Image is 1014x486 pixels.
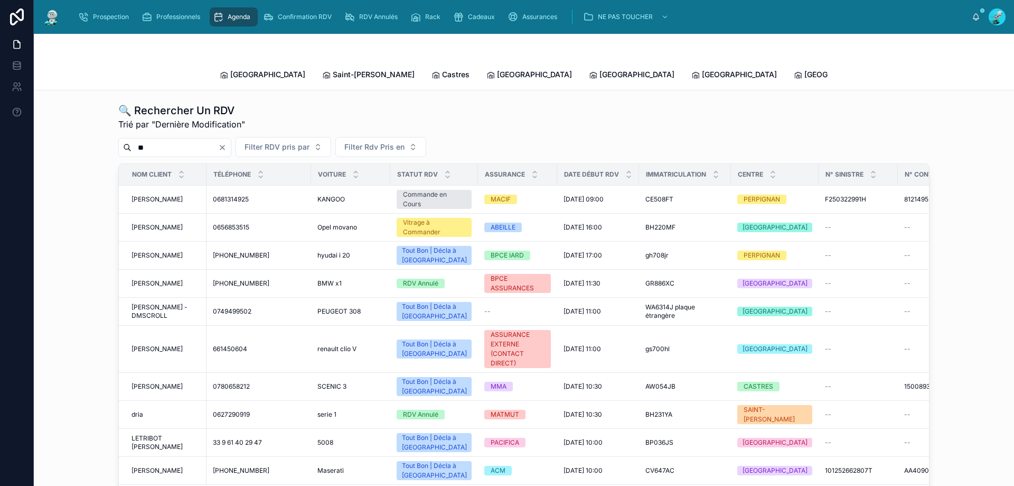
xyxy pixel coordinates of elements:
a: AW054JB [645,382,725,391]
span: WA6314J plaque étrangère [645,303,725,320]
a: -- [904,251,971,260]
a: Saint-[PERSON_NAME] [322,65,415,86]
a: Tout Bon | Décla à [GEOGRAPHIC_DATA] [397,461,472,480]
a: -- [825,251,891,260]
span: Voiture [318,170,346,179]
a: -- [904,345,971,353]
span: -- [904,251,910,260]
div: [GEOGRAPHIC_DATA] [743,466,808,475]
span: Opel movano [317,223,357,232]
a: [PERSON_NAME] - DMSCROLL [132,303,200,320]
span: hyudai i 20 [317,251,350,260]
a: [DATE] 09:00 [564,195,633,204]
a: RDV Annulé [397,410,472,419]
div: Tout Bon | Décla à [GEOGRAPHIC_DATA] [402,340,467,359]
span: [PERSON_NAME] [132,466,183,475]
span: -- [904,345,910,353]
a: Tout Bon | Décla à [GEOGRAPHIC_DATA] [397,377,472,396]
a: -- [825,279,891,288]
div: BPCE ASSURANCES [491,274,544,293]
span: LETRIBOT [PERSON_NAME] [132,434,200,451]
a: NE PAS TOUCHER [580,7,674,26]
a: [DATE] 10:30 [564,410,633,419]
div: Tout Bon | Décla à [GEOGRAPHIC_DATA] [402,461,467,480]
a: -- [904,410,971,419]
span: Assurance [485,170,525,179]
span: [PERSON_NAME] [132,195,183,204]
span: Filter Rdv Pris en [344,142,405,152]
div: BPCE IARD [491,251,524,260]
span: 0627290919 [213,410,250,419]
span: Nom Client [132,170,172,179]
div: [GEOGRAPHIC_DATA] [743,223,808,232]
div: ACM [491,466,505,475]
span: [GEOGRAPHIC_DATA] [497,69,572,80]
span: -- [825,410,831,419]
a: [PERSON_NAME] [132,382,200,391]
a: [PERSON_NAME] [132,466,200,475]
a: -- [825,307,891,316]
a: -- [904,307,971,316]
div: [GEOGRAPHIC_DATA] [743,344,808,354]
span: [DATE] 17:00 [564,251,602,260]
span: [DATE] 16:00 [564,223,602,232]
a: F250322991H [825,195,891,204]
a: [PHONE_NUMBER] [213,251,305,260]
span: BH231YA [645,410,672,419]
a: -- [825,345,891,353]
a: [DATE] 16:00 [564,223,633,232]
span: [DATE] 11:00 [564,307,601,316]
span: CE508FT [645,195,673,204]
a: Tout Bon | Décla à [GEOGRAPHIC_DATA] [397,302,472,321]
span: [DATE] 10:00 [564,438,603,447]
a: 101252662807T [825,466,891,475]
span: KANGOO [317,195,345,204]
span: [PERSON_NAME] [132,223,183,232]
span: 33 9 61 40 29 47 [213,438,262,447]
a: Castres [431,65,470,86]
a: Professionnels [138,7,208,26]
span: -- [904,223,910,232]
span: Confirmation RDV [278,13,332,21]
span: Centre [738,170,763,179]
div: [GEOGRAPHIC_DATA] [743,438,808,447]
a: CV647AC [645,466,725,475]
span: -- [825,438,831,447]
img: App logo [42,8,61,25]
div: PERPIGNAN [744,195,780,204]
span: [DATE] 10:30 [564,382,602,391]
a: BP036JS [645,438,725,447]
div: SAINT-[PERSON_NAME] [744,405,806,424]
a: Tout Bon | Décla à [GEOGRAPHIC_DATA] [397,246,472,265]
div: RDV Annulé [403,410,438,419]
div: [GEOGRAPHIC_DATA] [743,279,808,288]
span: N° Contrat [905,170,945,179]
div: Tout Bon | Décla à [GEOGRAPHIC_DATA] [402,246,467,265]
span: [DATE] 10:30 [564,410,602,419]
span: 8121495D [904,195,933,204]
a: Prospection [75,7,136,26]
span: Saint-[PERSON_NAME] [333,69,415,80]
a: [PERSON_NAME] [132,251,200,260]
a: Assurances [504,7,565,26]
a: 8121495D [904,195,971,204]
a: Agenda [210,7,258,26]
a: [GEOGRAPHIC_DATA] [794,65,879,86]
a: [GEOGRAPHIC_DATA] [737,307,812,316]
span: Maserati [317,466,344,475]
a: CASTRES [737,382,812,391]
span: BMW x1 [317,279,342,288]
span: Trié par "Dernière Modification" [118,118,245,131]
div: Tout Bon | Décla à [GEOGRAPHIC_DATA] [402,302,467,321]
a: BH231YA [645,410,725,419]
a: 5008 [317,438,384,447]
a: SAINT-[PERSON_NAME] [737,405,812,424]
span: [PHONE_NUMBER] [213,279,269,288]
div: MATMUT [491,410,519,419]
a: Cadeaux [450,7,502,26]
span: -- [825,251,831,260]
div: [GEOGRAPHIC_DATA] [743,307,808,316]
a: MMA [484,382,551,391]
a: [PERSON_NAME] [132,195,200,204]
